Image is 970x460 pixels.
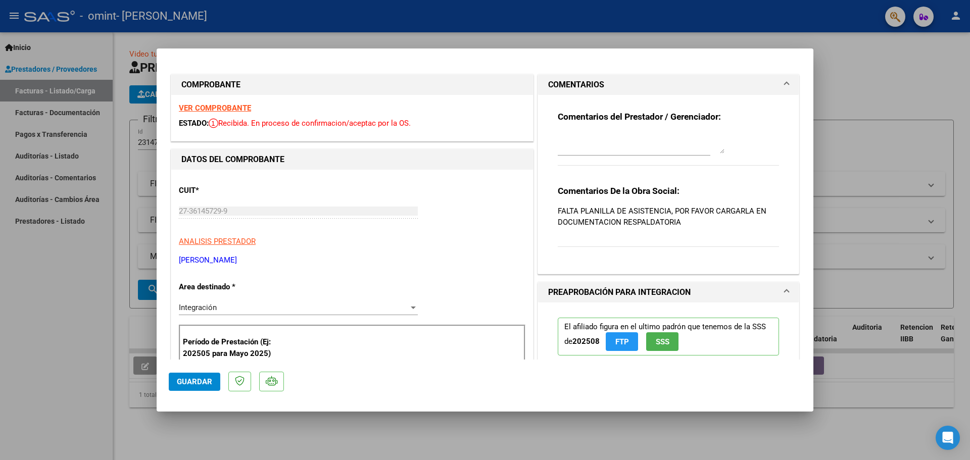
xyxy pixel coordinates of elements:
strong: Comentarios del Prestador / Gerenciador: [558,112,721,122]
h1: PREAPROBACIÓN PARA INTEGRACION [548,286,691,298]
p: [PERSON_NAME] [179,254,525,266]
a: VER COMPROBANTE [179,104,251,113]
button: SSS [646,332,678,351]
mat-expansion-panel-header: PREAPROBACIÓN PARA INTEGRACION [538,282,799,302]
p: El afiliado figura en el ultimo padrón que tenemos de la SSS de [558,318,779,355]
div: COMENTARIOS [538,95,799,274]
span: SSS [656,337,669,346]
strong: Comentarios De la Obra Social: [558,186,680,196]
strong: COMPROBANTE [181,80,240,89]
p: Area destinado * [179,281,283,293]
span: FTP [615,337,629,346]
button: FTP [606,332,638,351]
span: Integración [179,303,217,312]
p: CUIT [179,185,283,196]
strong: DATOS DEL COMPROBANTE [181,155,284,164]
span: Recibida. En proceso de confirmacion/aceptac por la OS. [209,119,411,128]
div: Open Intercom Messenger [936,426,960,450]
span: Guardar [177,377,212,386]
strong: 202508 [572,337,600,346]
button: Guardar [169,373,220,391]
mat-expansion-panel-header: COMENTARIOS [538,75,799,95]
p: FALTA PLANILLA DE ASISTENCIA, POR FAVOR CARGARLA EN DOCUMENTACION RESPALDATORIA [558,206,779,228]
span: ESTADO: [179,119,209,128]
p: Período de Prestación (Ej: 202505 para Mayo 2025) [183,336,284,359]
h1: COMENTARIOS [548,79,604,91]
span: ANALISIS PRESTADOR [179,237,256,246]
